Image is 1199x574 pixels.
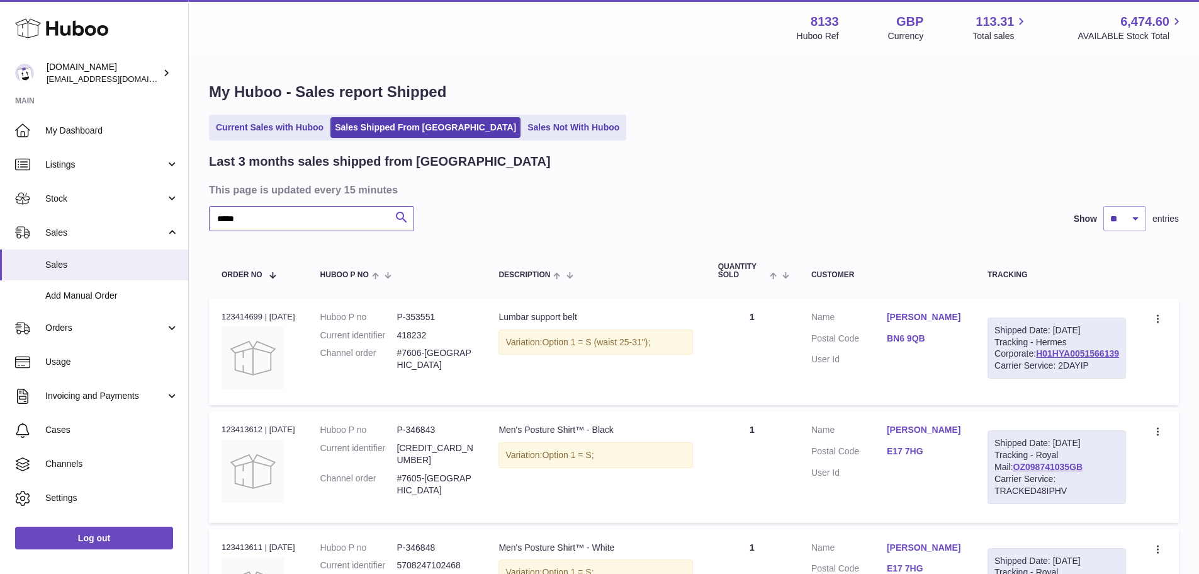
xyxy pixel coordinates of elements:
dt: Name [811,424,887,439]
span: 113.31 [976,13,1014,30]
dd: P-353551 [397,311,473,323]
dt: Channel order [320,473,397,497]
span: [EMAIL_ADDRESS][DOMAIN_NAME] [47,74,185,84]
div: Tracking [988,271,1126,279]
div: [DOMAIN_NAME] [47,61,160,85]
label: Show [1074,213,1097,225]
dd: #7606-[GEOGRAPHIC_DATA] [397,347,473,371]
div: Shipped Date: [DATE] [994,555,1119,567]
div: Lumbar support belt [498,311,692,323]
div: 123413611 | [DATE] [222,542,295,553]
dt: Huboo P no [320,311,397,323]
a: H01HYA0051566139 [1036,348,1119,359]
div: Carrier Service: TRACKED48IPHV [994,473,1119,497]
span: Invoicing and Payments [45,390,166,402]
span: 6,474.60 [1120,13,1169,30]
a: [PERSON_NAME] [887,311,962,323]
dd: 5708247102468 [397,560,473,571]
div: Shipped Date: [DATE] [994,324,1119,336]
span: AVAILABLE Stock Total [1078,30,1184,42]
div: Currency [888,30,924,42]
div: Men's Posture Shirt™ - White [498,542,692,554]
dd: [CREDIT_CARD_NUMBER] [397,442,473,466]
span: Sales [45,227,166,239]
dt: Huboo P no [320,542,397,554]
a: Current Sales with Huboo [211,117,328,138]
dt: Name [811,542,887,557]
span: Settings [45,492,179,504]
dt: Name [811,311,887,326]
a: BN6 9QB [887,333,962,345]
dd: #7605-[GEOGRAPHIC_DATA] [397,473,473,497]
span: Sales [45,259,179,271]
td: 1 [706,299,799,405]
span: Quantity Sold [718,263,767,279]
span: entries [1152,213,1179,225]
img: internalAdmin-8133@internal.huboo.com [15,64,34,83]
strong: GBP [896,13,923,30]
span: Option 1 = S; [542,450,594,460]
h2: Last 3 months sales shipped from [GEOGRAPHIC_DATA] [209,153,551,170]
td: 1 [706,411,799,522]
dt: User Id [811,467,887,479]
dt: Current identifier [320,442,397,466]
dt: Postal Code [811,445,887,461]
div: Variation: [498,442,692,468]
strong: 8133 [811,13,839,30]
dt: Current identifier [320,560,397,571]
a: [PERSON_NAME] [887,542,962,554]
div: Huboo Ref [797,30,839,42]
span: Order No [222,271,262,279]
a: Log out [15,527,173,549]
dt: Postal Code [811,333,887,348]
span: Listings [45,159,166,171]
dd: 418232 [397,330,473,342]
div: 123414699 | [DATE] [222,311,295,323]
span: Total sales [972,30,1028,42]
dt: Current identifier [320,330,397,342]
span: Orders [45,322,166,334]
img: no-photo.jpg [222,440,284,503]
a: 113.31 Total sales [972,13,1028,42]
div: Tracking - Royal Mail: [988,430,1126,503]
div: Customer [811,271,962,279]
div: Variation: [498,330,692,355]
img: no-photo.jpg [222,326,284,389]
dt: Channel order [320,347,397,371]
a: Sales Not With Huboo [523,117,624,138]
div: Shipped Date: [DATE] [994,437,1119,449]
div: Men's Posture Shirt™ - Black [498,424,692,436]
a: Sales Shipped From [GEOGRAPHIC_DATA] [330,117,521,138]
span: Cases [45,424,179,436]
span: Description [498,271,550,279]
a: 6,474.60 AVAILABLE Stock Total [1078,13,1184,42]
a: E17 7HG [887,445,962,457]
div: 123413612 | [DATE] [222,424,295,435]
span: Channels [45,458,179,470]
span: My Dashboard [45,125,179,137]
div: Tracking - Hermes Corporate: [988,318,1126,379]
span: Huboo P no [320,271,369,279]
dt: User Id [811,353,887,365]
span: Option 1 = S (waist 25-31"); [542,337,650,347]
span: Usage [45,356,179,368]
dt: Huboo P no [320,424,397,436]
dd: P-346848 [397,542,473,554]
div: Carrier Service: 2DAYIP [994,360,1119,372]
h1: My Huboo - Sales report Shipped [209,82,1179,102]
a: OZ098741035GB [1013,462,1083,472]
span: Add Manual Order [45,290,179,302]
dd: P-346843 [397,424,473,436]
span: Stock [45,193,166,205]
h3: This page is updated every 15 minutes [209,183,1176,197]
a: [PERSON_NAME] [887,424,962,436]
